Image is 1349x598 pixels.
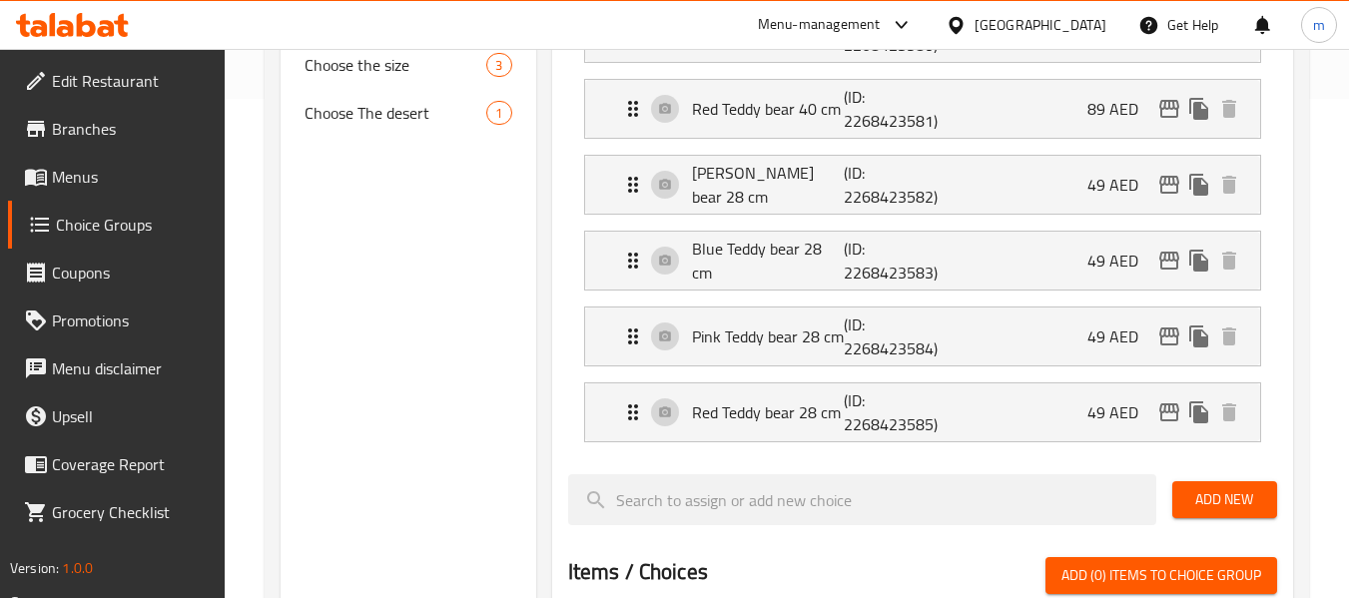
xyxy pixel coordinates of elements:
button: Add New [1172,481,1277,518]
a: Menus [8,153,226,201]
p: 49 AED [1087,249,1154,273]
p: (ID: 2268423585) [844,388,946,436]
div: Choose The desert1 [281,89,535,137]
span: Menu disclaimer [52,356,210,380]
p: 49 AED [1087,324,1154,348]
p: Pink Teddy bear 28 cm [692,324,845,348]
button: edit [1154,397,1184,427]
span: Branches [52,117,210,141]
span: Coupons [52,261,210,285]
span: Choose the size [305,53,486,77]
p: (ID: 2268423581) [844,85,946,133]
div: Choose the size3 [281,41,535,89]
li: Expand [568,374,1277,450]
button: Add (0) items to choice group [1045,557,1277,594]
button: delete [1214,246,1244,276]
a: Promotions [8,297,226,344]
p: Red Teddy bear 40 cm [692,97,845,121]
li: Expand [568,223,1277,299]
a: Branches [8,105,226,153]
button: duplicate [1184,397,1214,427]
p: Red Teddy bear 28 cm [692,400,845,424]
span: Promotions [52,308,210,332]
button: duplicate [1184,246,1214,276]
p: 49 AED [1087,400,1154,424]
span: Grocery Checklist [52,500,210,524]
p: (ID: 2268423580) [844,9,946,57]
span: 1.0.0 [62,555,93,581]
span: Choice Groups [56,213,210,237]
span: 3 [487,56,510,75]
button: edit [1154,246,1184,276]
a: Grocery Checklist [8,488,226,536]
button: duplicate [1184,94,1214,124]
span: m [1313,14,1325,36]
span: Choose The desert [305,101,486,125]
button: edit [1154,321,1184,351]
button: edit [1154,94,1184,124]
span: Version: [10,555,59,581]
button: delete [1214,397,1244,427]
div: Expand [585,156,1260,214]
a: Choice Groups [8,201,226,249]
li: Expand [568,147,1277,223]
a: Edit Restaurant [8,57,226,105]
h2: Items / Choices [568,557,708,587]
p: (ID: 2268423583) [844,237,946,285]
span: Upsell [52,404,210,428]
p: (ID: 2268423584) [844,312,946,360]
a: Coverage Report [8,440,226,488]
button: duplicate [1184,170,1214,200]
button: delete [1214,170,1244,200]
div: Expand [585,383,1260,441]
p: 49 AED [1087,173,1154,197]
span: Menus [52,165,210,189]
li: Expand [568,71,1277,147]
span: Edit Restaurant [52,69,210,93]
button: duplicate [1184,321,1214,351]
div: Expand [585,307,1260,365]
p: (ID: 2268423582) [844,161,946,209]
input: search [568,474,1156,525]
span: 1 [487,104,510,123]
div: [GEOGRAPHIC_DATA] [975,14,1106,36]
span: Coverage Report [52,452,210,476]
a: Upsell [8,392,226,440]
span: Add New [1188,487,1261,512]
p: Blue Teddy bear 28 cm [692,237,845,285]
button: edit [1154,170,1184,200]
div: Expand [585,232,1260,290]
div: Choices [486,53,511,77]
button: delete [1214,94,1244,124]
a: Menu disclaimer [8,344,226,392]
li: Expand [568,299,1277,374]
a: Coupons [8,249,226,297]
div: Expand [585,80,1260,138]
div: Choices [486,101,511,125]
p: 89 AED [1087,97,1154,121]
div: Menu-management [758,13,881,37]
span: Add (0) items to choice group [1061,563,1261,588]
p: [PERSON_NAME] bear 28 cm [692,161,845,209]
button: delete [1214,321,1244,351]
